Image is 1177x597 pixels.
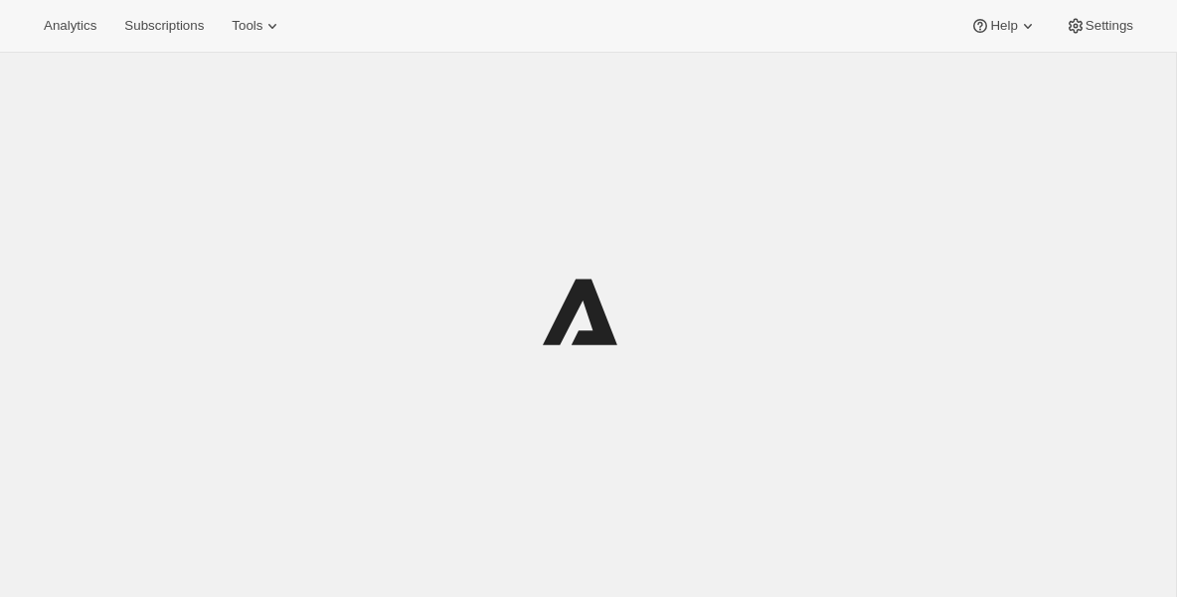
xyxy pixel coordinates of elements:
[32,12,108,40] button: Analytics
[124,18,204,34] span: Subscriptions
[958,12,1049,40] button: Help
[220,12,294,40] button: Tools
[44,18,96,34] span: Analytics
[112,12,216,40] button: Subscriptions
[1086,18,1133,34] span: Settings
[990,18,1017,34] span: Help
[232,18,262,34] span: Tools
[1054,12,1145,40] button: Settings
